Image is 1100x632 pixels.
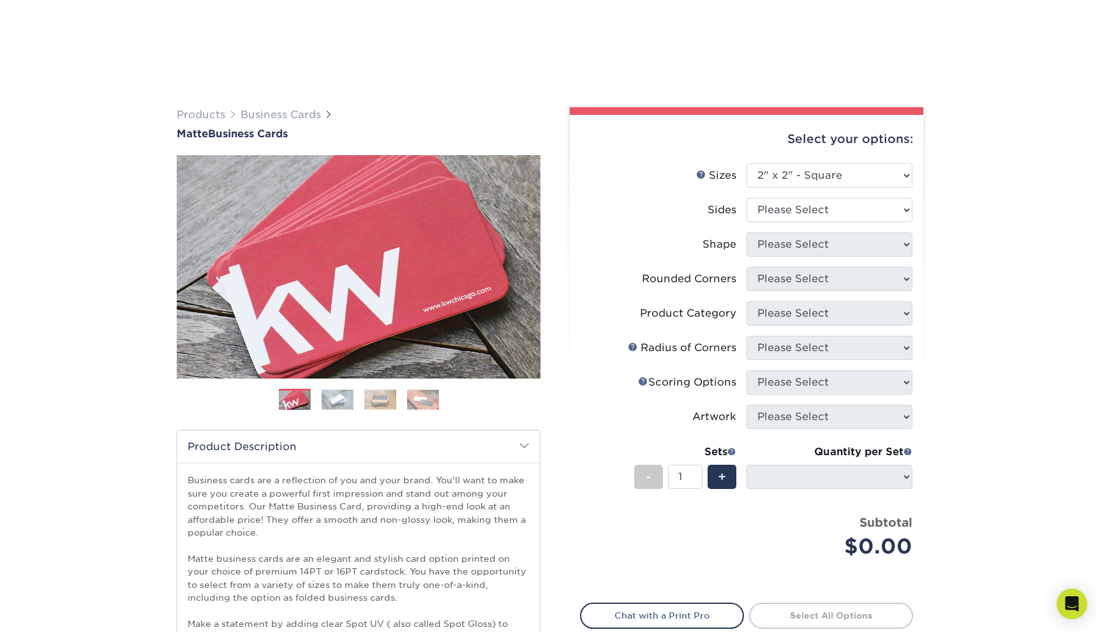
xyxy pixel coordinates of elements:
[718,467,726,486] span: +
[638,375,736,390] div: Scoring Options
[756,531,912,562] div: $0.00
[364,389,396,409] img: Business Cards 03
[692,409,736,425] div: Artwork
[177,430,540,463] h2: Product Description
[177,128,540,140] a: MatteBusiness Cards
[708,202,736,218] div: Sides
[702,237,736,252] div: Shape
[640,306,736,321] div: Product Category
[646,467,651,486] span: -
[747,444,912,460] div: Quantity per Set
[407,389,439,409] img: Business Cards 04
[642,271,736,287] div: Rounded Corners
[696,168,736,183] div: Sizes
[322,389,353,409] img: Business Cards 02
[580,115,913,163] div: Select your options:
[580,603,744,628] a: Chat with a Print Pro
[177,128,208,140] span: Matte
[241,109,321,121] a: Business Cards
[628,340,736,356] div: Radius of Corners
[749,603,913,628] a: Select All Options
[279,384,311,416] img: Business Cards 01
[859,515,912,529] strong: Subtotal
[634,444,736,460] div: Sets
[177,128,540,140] h1: Business Cards
[177,109,225,121] a: Products
[1057,589,1087,619] div: Open Intercom Messenger
[177,85,540,449] img: Matte 01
